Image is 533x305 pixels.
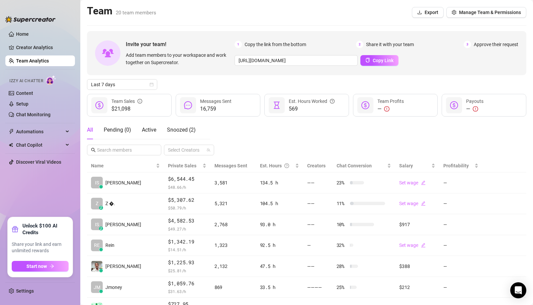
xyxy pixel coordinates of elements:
span: Profitability [443,163,469,168]
span: 32 % [337,242,347,249]
span: $1,059.76 [168,280,206,288]
span: setting [452,10,456,15]
div: — — [307,263,329,270]
span: 28 % [337,263,347,270]
span: IS [95,179,99,186]
span: exclamation-circle [473,106,478,112]
span: Last 7 days [91,80,153,90]
span: Chat Copilot [16,140,64,150]
span: [PERSON_NAME] [105,263,141,270]
img: logo-BBDzfeDw.svg [5,16,56,23]
a: Set wageedit [399,243,426,248]
span: 25 % [337,284,347,291]
span: 569 [289,105,335,113]
td: — [439,256,482,277]
div: 5,321 [214,200,252,207]
button: Manage Team & Permissions [446,7,526,18]
div: — — [307,200,329,207]
span: 23 % [337,179,347,186]
div: 33.5 h [260,284,299,291]
span: dollar-circle [450,101,458,109]
div: 92.5 h [260,242,299,249]
span: Start now [26,264,47,269]
span: 3 [464,41,471,48]
span: Copy the link from the bottom [245,41,306,48]
button: Export [412,7,444,18]
span: gift [12,226,18,233]
div: $917 [399,221,435,228]
span: Team Profits [377,99,404,104]
span: $5,307.62 [168,196,206,204]
span: 1 [235,41,242,48]
span: Add team members to your workspace and work together on Supercreator. [126,51,232,66]
div: 3,581 [214,179,252,186]
span: question-circle [284,162,289,169]
div: 2,768 [214,221,252,228]
a: Set wageedit [399,180,426,185]
div: — [377,105,404,113]
a: Content [16,91,33,96]
span: edit [421,243,426,248]
div: 869 [214,284,252,291]
td: — [439,214,482,235]
span: Copy Link [373,58,393,63]
button: Start nowarrow-right [12,261,69,272]
span: JM [94,284,100,291]
div: — [466,105,483,113]
span: dollar-circle [361,101,369,109]
img: AI Chatter [46,75,56,85]
span: 10 % [337,221,347,228]
span: RE [94,242,100,249]
div: — [307,242,329,249]
span: 16,759 [200,105,232,113]
span: search [91,148,96,152]
span: Chat Conversion [337,163,372,168]
div: 93.0 h [260,221,299,228]
a: Settings [16,288,34,294]
span: $4,582.53 [168,217,206,225]
div: $388 [399,263,435,270]
div: Open Intercom Messenger [510,282,526,298]
a: Team Analytics [16,58,49,63]
span: Share your link and earn unlimited rewards [12,241,69,254]
div: 47.5 h [260,263,299,270]
span: Active [142,127,156,133]
span: Z �. [105,200,115,207]
span: Rein [105,242,114,249]
a: Discover Viral Videos [16,159,61,165]
span: [PERSON_NAME] [105,179,141,186]
span: Snoozed ( 2 ) [167,127,196,133]
span: copy [365,58,370,62]
div: Est. Hours Worked [289,98,335,105]
span: exclamation-circle [384,106,389,112]
span: $6,544.45 [168,175,206,183]
span: Manage Team & Permissions [459,10,521,15]
div: 104.5 h [260,200,299,207]
div: 1,323 [214,242,252,249]
td: — [439,193,482,214]
span: Automations [16,126,64,137]
span: 11 % [337,200,347,207]
th: Name [87,159,164,172]
span: dollar-circle [95,101,103,109]
span: $ 49.27 /h [168,225,206,232]
td: — [439,235,482,256]
h2: Team [87,5,156,17]
div: — — — — [307,284,329,291]
span: $21,098 [111,105,142,113]
div: Pending ( 0 ) [104,126,131,134]
div: — — [307,179,329,186]
span: 20 team members [116,10,156,16]
span: $1,225.93 [168,259,206,267]
img: Chat Copilot [9,143,13,147]
span: Salary [399,163,413,168]
span: Approve their request [474,41,518,48]
span: $1,342.19 [168,238,206,246]
div: All [87,126,93,134]
img: Kyle Wessels [91,261,102,272]
a: Creator Analytics [16,42,70,53]
td: — [439,277,482,298]
span: Messages Sent [200,99,232,104]
span: Private Sales [168,163,196,168]
a: Home [16,31,29,37]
